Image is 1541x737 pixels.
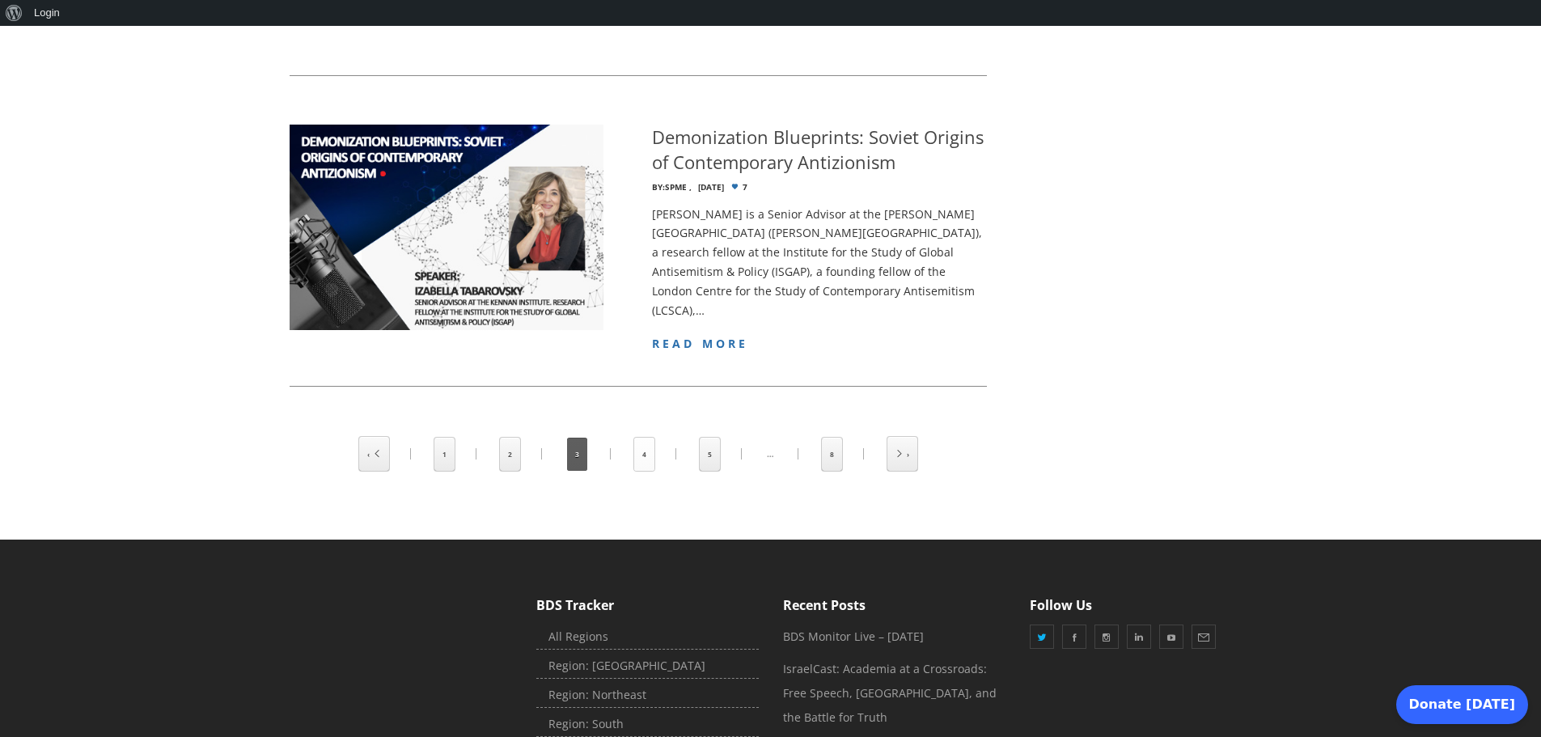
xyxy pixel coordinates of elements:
a: 4 [634,438,654,471]
a: 8 [822,438,842,471]
h5: BDS Tracker [536,596,759,614]
span: … [767,448,774,460]
h5: Follow Us [1030,596,1252,614]
a: SPME [665,181,687,193]
a: 5 [700,438,720,471]
a: BDS Monitor Live – [DATE] [783,629,924,644]
h5: Recent Posts [783,596,1005,614]
a: Region: Northeast [536,683,759,708]
a: All Regions [536,625,759,650]
span: By: [652,181,665,193]
a: Region: South [536,712,759,737]
p: [PERSON_NAME] is a Senior Advisor at the [PERSON_NAME][GEOGRAPHIC_DATA] ([PERSON_NAME][GEOGRAPHIC... [652,205,987,320]
a: read more [652,336,749,351]
a: 2 [500,438,520,471]
a: IsraelCast: Academia at a Crossroads: Free Speech, [GEOGRAPHIC_DATA], and the Battle for Truth [783,661,997,725]
a: 1 [434,438,455,471]
span: 3 [567,438,587,471]
time: [DATE] [698,183,724,192]
div: 7 [652,183,987,192]
h4: Demonization Blueprints: Soviet Origins of Contemporary Antizionism [652,125,987,175]
a: Region: [GEOGRAPHIC_DATA] [536,654,759,679]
